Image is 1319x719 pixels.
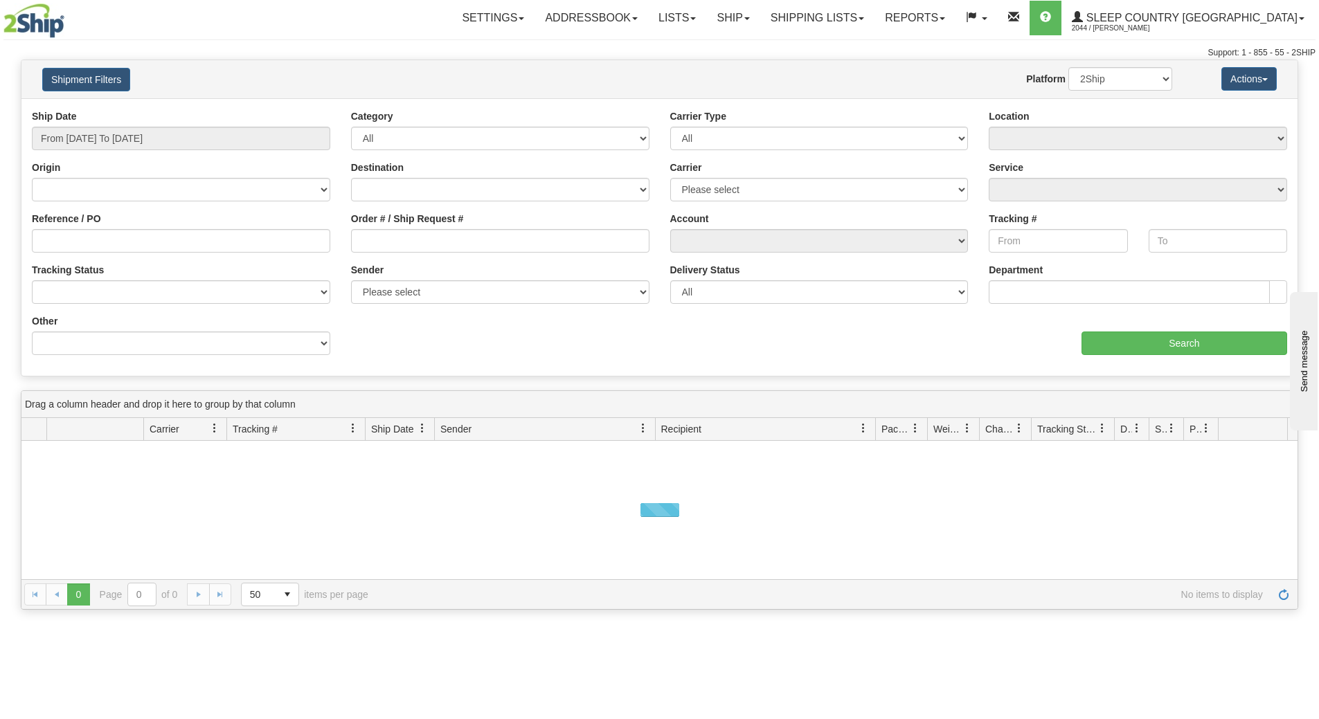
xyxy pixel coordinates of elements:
[1190,422,1201,436] span: Pickup Status
[1072,21,1176,35] span: 2044 / [PERSON_NAME]
[32,314,57,328] label: Other
[276,583,298,606] span: select
[852,417,875,440] a: Recipient filter column settings
[233,422,278,436] span: Tracking #
[21,391,1298,418] div: grid grouping header
[42,68,130,91] button: Shipment Filters
[10,12,128,22] div: Send message
[670,161,702,174] label: Carrier
[985,422,1014,436] span: Charge
[1194,417,1218,440] a: Pickup Status filter column settings
[874,1,955,35] a: Reports
[1287,289,1318,430] iframe: chat widget
[989,161,1023,174] label: Service
[1160,417,1183,440] a: Shipment Issues filter column settings
[32,161,60,174] label: Origin
[670,109,726,123] label: Carrier Type
[1273,583,1295,606] a: Refresh
[670,263,740,277] label: Delivery Status
[670,212,709,226] label: Account
[351,161,404,174] label: Destination
[1061,1,1315,35] a: Sleep Country [GEOGRAPHIC_DATA] 2044 / [PERSON_NAME]
[203,417,226,440] a: Carrier filter column settings
[241,583,368,606] span: items per page
[989,212,1037,226] label: Tracking #
[1083,12,1298,24] span: Sleep Country [GEOGRAPHIC_DATA]
[351,109,393,123] label: Category
[989,229,1127,253] input: From
[241,583,299,606] span: Page sizes drop down
[989,263,1043,277] label: Department
[341,417,365,440] a: Tracking # filter column settings
[904,417,927,440] a: Packages filter column settings
[440,422,472,436] span: Sender
[1125,417,1149,440] a: Delivery Status filter column settings
[67,583,89,606] span: Page 0
[371,422,413,436] span: Ship Date
[648,1,706,35] a: Lists
[3,3,64,38] img: logo2044.jpg
[1149,229,1287,253] input: To
[1155,422,1167,436] span: Shipment Issues
[32,109,77,123] label: Ship Date
[1082,331,1287,355] input: Search
[351,263,384,277] label: Sender
[1037,422,1097,436] span: Tracking Status
[388,589,1263,600] span: No items to display
[250,588,268,601] span: 50
[881,422,910,436] span: Packages
[411,417,434,440] a: Ship Date filter column settings
[1007,417,1031,440] a: Charge filter column settings
[150,422,179,436] span: Carrier
[100,583,178,606] span: Page of 0
[760,1,874,35] a: Shipping lists
[933,422,962,436] span: Weight
[989,109,1029,123] label: Location
[3,47,1316,59] div: Support: 1 - 855 - 55 - 2SHIP
[32,212,101,226] label: Reference / PO
[706,1,760,35] a: Ship
[1221,67,1277,91] button: Actions
[32,263,104,277] label: Tracking Status
[631,417,655,440] a: Sender filter column settings
[661,422,701,436] span: Recipient
[451,1,535,35] a: Settings
[1026,72,1066,86] label: Platform
[351,212,464,226] label: Order # / Ship Request #
[535,1,648,35] a: Addressbook
[1091,417,1114,440] a: Tracking Status filter column settings
[955,417,979,440] a: Weight filter column settings
[1120,422,1132,436] span: Delivery Status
